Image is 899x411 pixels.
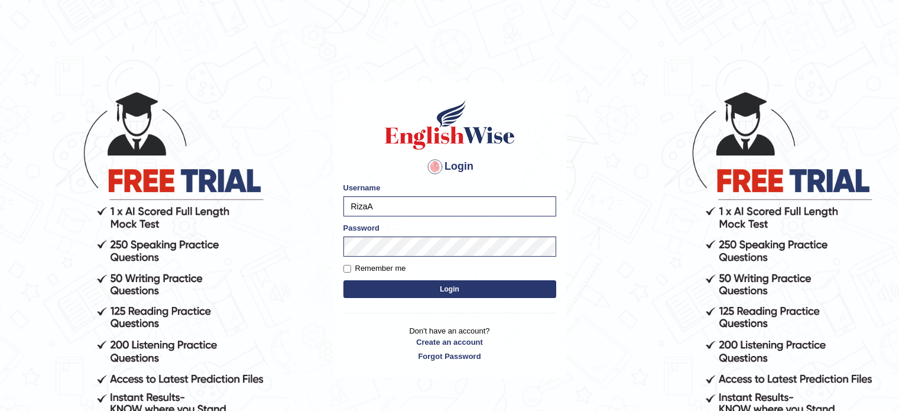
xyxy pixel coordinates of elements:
a: Create an account [343,336,556,348]
a: Forgot Password [343,351,556,362]
img: Logo of English Wise sign in for intelligent practice with AI [382,98,517,151]
label: Password [343,222,379,234]
label: Username [343,182,381,193]
input: Remember me [343,265,351,273]
h4: Login [343,157,556,176]
label: Remember me [343,263,406,274]
button: Login [343,280,556,298]
p: Don't have an account? [343,325,556,362]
